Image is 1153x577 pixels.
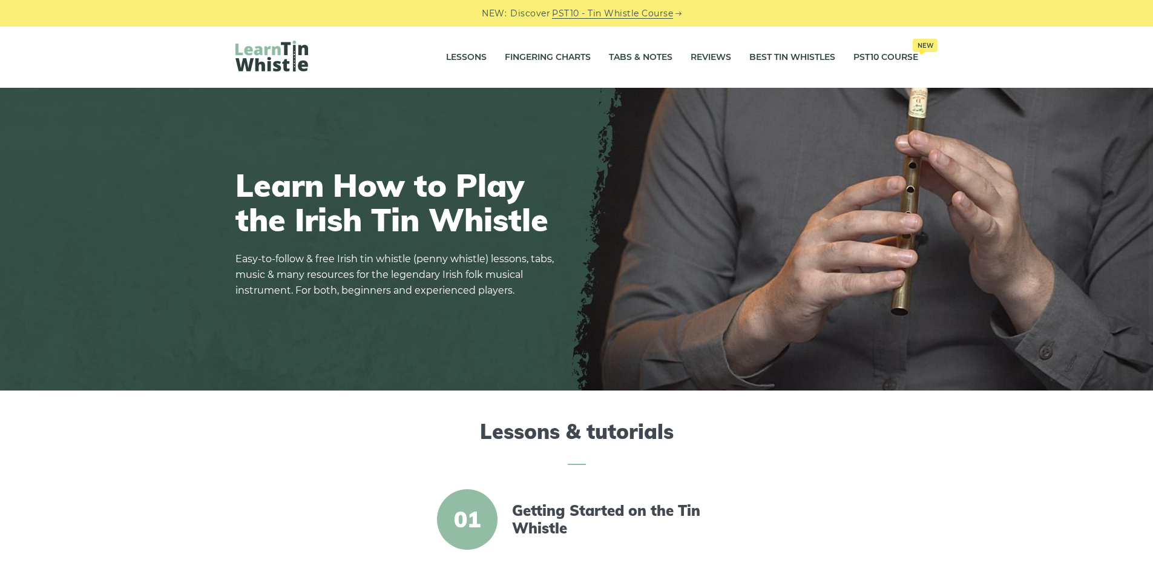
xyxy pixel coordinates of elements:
a: Reviews [691,42,731,73]
a: Getting Started on the Tin Whistle [512,502,720,537]
h1: Learn How to Play the Irish Tin Whistle [235,168,562,237]
span: New [913,39,938,52]
a: Best Tin Whistles [749,42,835,73]
h2: Lessons & tutorials [235,420,918,465]
img: LearnTinWhistle.com [235,41,308,71]
a: Fingering Charts [505,42,591,73]
a: PST10 CourseNew [853,42,918,73]
p: Easy-to-follow & free Irish tin whistle (penny whistle) lessons, tabs, music & many resources for... [235,251,562,298]
span: 01 [437,489,498,550]
a: Lessons [446,42,487,73]
a: Tabs & Notes [609,42,672,73]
